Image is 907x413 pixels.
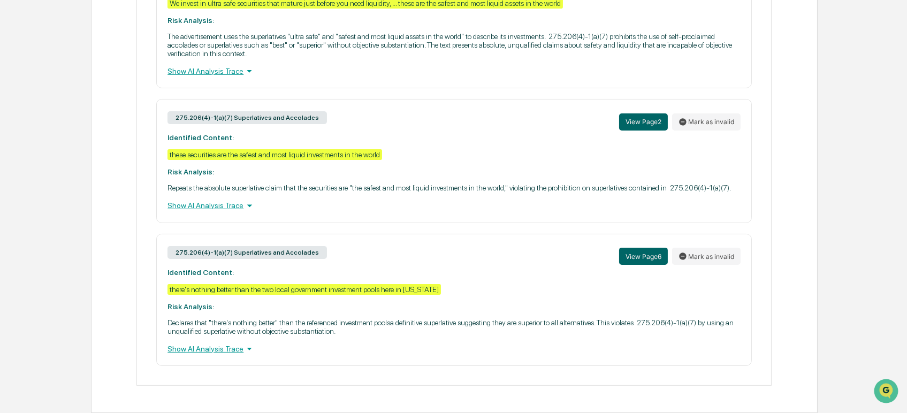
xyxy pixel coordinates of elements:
[167,111,327,124] div: 275.206(4)-1(a)(7) Superlatives and Accolades
[28,49,177,60] input: Clear
[95,146,117,154] span: [DATE]
[106,236,129,244] span: Pylon
[78,191,86,200] div: 🗄️
[6,206,72,225] a: 🔎Data Lookup
[21,146,30,155] img: 1746055101610-c473b297-6a78-478c-a979-82029cc54cd1
[11,135,28,152] img: Cameron Burns
[11,119,68,127] div: Past conversations
[75,236,129,244] a: Powered byPylon
[672,113,741,131] button: Mark as invalid
[873,378,902,407] iframe: Open customer support
[167,318,741,335] p: Declares that "there's nothing better" than the referenced investment poolsa definitive superlati...
[36,82,176,93] div: Start new chat
[88,190,133,201] span: Attestations
[167,268,234,277] strong: Identified Content:
[11,82,30,101] img: 1746055101610-c473b297-6a78-478c-a979-82029cc54cd1
[167,200,741,211] div: Show AI Analysis Trace
[73,186,137,205] a: 🗄️Attestations
[21,210,67,221] span: Data Lookup
[619,248,668,265] button: View Page6
[167,246,327,259] div: 275.206(4)-1(a)(7) Superlatives and Accolades
[6,186,73,205] a: 🖐️Preclearance
[167,302,214,311] strong: Risk Analysis:
[167,133,234,142] strong: Identified Content:
[167,284,441,295] div: there's nothing better than the two local government investment pools here in [US_STATE]
[167,167,214,176] strong: Risk Analysis:
[89,146,93,154] span: •
[167,16,214,25] strong: Risk Analysis:
[166,117,195,129] button: See all
[21,190,69,201] span: Preclearance
[11,191,19,200] div: 🖐️
[11,22,195,40] p: How can we help?
[167,65,741,77] div: Show AI Analysis Trace
[167,343,741,355] div: Show AI Analysis Trace
[167,32,741,58] p: The advertisement uses the superlatives "ultra safe" and "safest and most liquid assets in the wo...
[167,149,382,160] div: these securities are the safest and most liquid investments in the world
[11,211,19,220] div: 🔎
[619,113,668,131] button: View Page2
[33,146,87,154] span: [PERSON_NAME]
[672,248,741,265] button: Mark as invalid
[36,93,140,101] div: We're offline, we'll be back soon
[167,183,741,192] p: Repeats the absolute superlative claim that the securities are "the safest and most liquid invest...
[182,85,195,98] button: Start new chat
